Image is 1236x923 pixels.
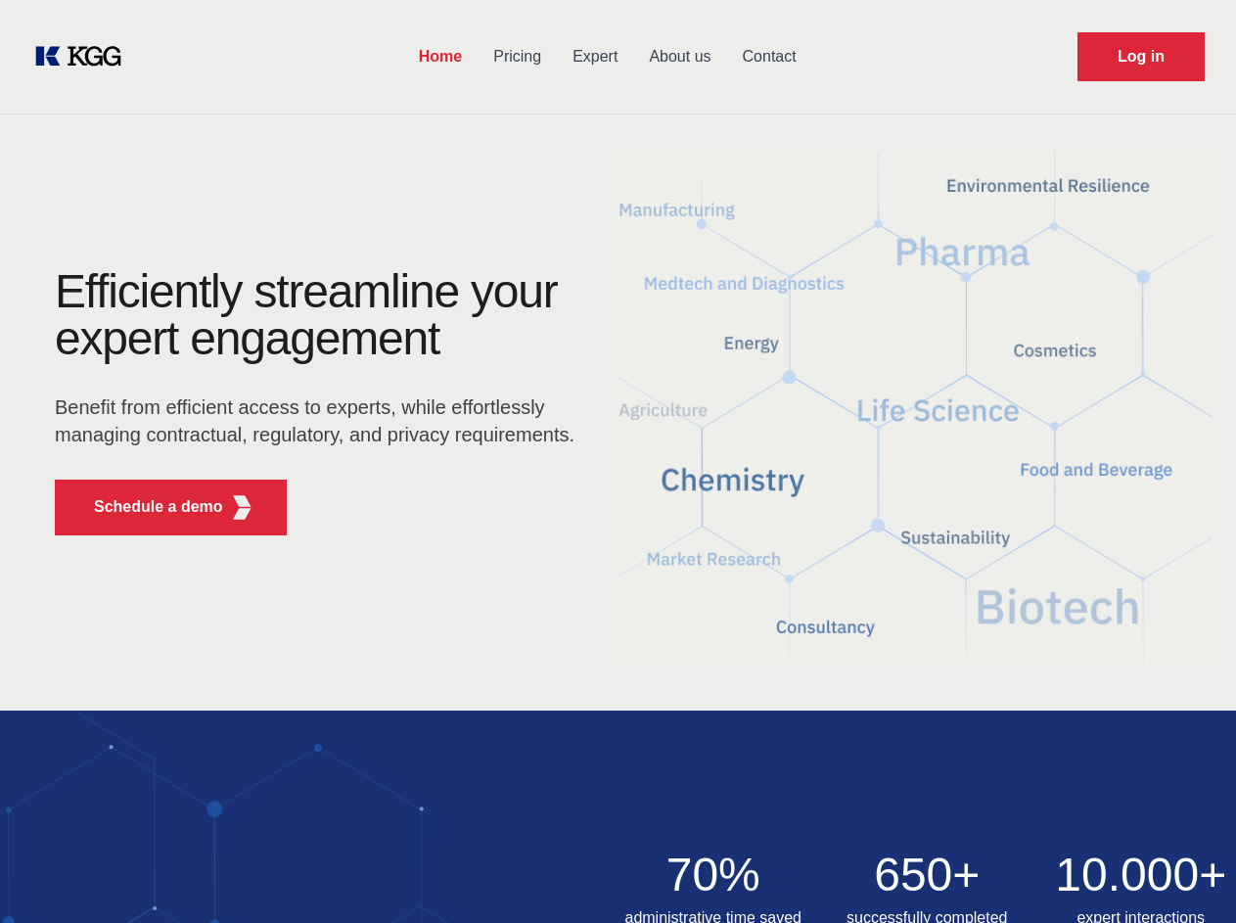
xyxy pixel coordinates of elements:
a: Request Demo [1077,32,1205,81]
h1: Efficiently streamline your expert engagement [55,268,587,362]
a: About us [633,31,726,82]
button: Schedule a demoKGG Fifth Element RED [55,480,287,535]
a: Expert [557,31,633,82]
h2: 70% [618,852,809,899]
a: Pricing [478,31,557,82]
p: Benefit from efficient access to experts, while effortlessly managing contractual, regulatory, an... [55,393,587,448]
a: Home [403,31,478,82]
p: Schedule a demo [94,495,223,519]
img: KGG Fifth Element RED [618,127,1213,691]
a: Contact [727,31,812,82]
a: KOL Knowledge Platform: Talk to Key External Experts (KEE) [31,41,137,72]
img: KGG Fifth Element RED [230,495,254,520]
h2: 650+ [832,852,1023,899]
